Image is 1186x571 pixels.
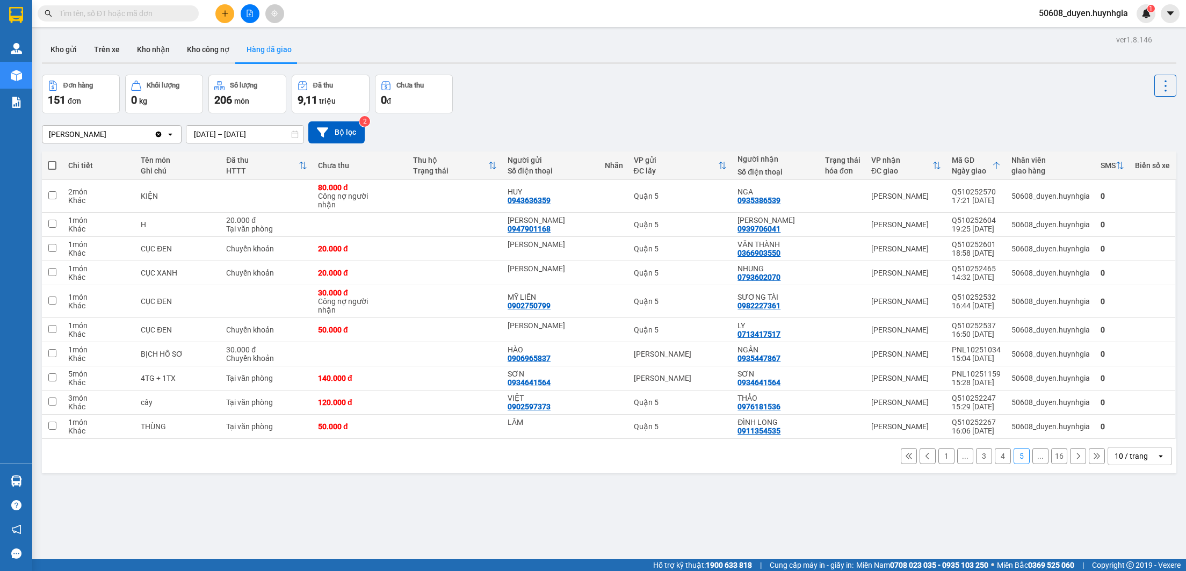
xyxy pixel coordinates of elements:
[1101,398,1124,407] div: 0
[226,326,307,334] div: Chuyển khoản
[11,548,21,559] span: message
[45,10,52,17] span: search
[68,264,131,273] div: 1 món
[11,70,22,81] img: warehouse-icon
[413,156,488,164] div: Thu hộ
[737,418,814,427] div: ĐÌNH LONG
[737,321,814,330] div: LY
[141,220,215,229] div: H
[131,93,137,106] span: 0
[226,244,307,253] div: Chuyển khoản
[952,301,1001,310] div: 16:44 [DATE]
[68,196,131,205] div: Khác
[1101,350,1124,358] div: 0
[318,297,372,314] div: Công nợ người nhận
[226,216,307,225] div: 20.000 đ
[737,427,780,435] div: 0911354535
[605,161,623,170] div: Nhãn
[9,7,23,23] img: logo-vxr
[508,216,594,225] div: KIM PHƯƠNG
[226,269,307,277] div: Chuyển khoản
[508,196,551,205] div: 0943636359
[634,398,727,407] div: Quận 5
[976,448,992,464] button: 3
[653,559,752,571] span: Hỗ trợ kỹ thuật:
[68,370,131,378] div: 5 món
[1141,9,1151,18] img: icon-new-feature
[68,97,81,105] span: đơn
[141,374,215,382] div: 4TG + 1TX
[508,187,594,196] div: HUY
[871,398,941,407] div: [PERSON_NAME]
[890,561,988,569] strong: 0708 023 035 - 0935 103 250
[68,301,131,310] div: Khác
[737,187,814,196] div: NGA
[634,167,719,175] div: ĐC lấy
[68,216,131,225] div: 1 món
[226,156,299,164] div: Đã thu
[141,269,215,277] div: CỤC XANH
[737,225,780,233] div: 0939706041
[508,225,551,233] div: 0947901168
[508,240,594,249] div: BẢO UYÊN
[68,293,131,301] div: 1 món
[107,129,109,140] input: Selected Cam Đức.
[226,167,299,175] div: HTTT
[737,216,814,225] div: MINH KHẢI
[68,161,131,170] div: Chi tiết
[68,249,131,257] div: Khác
[226,398,307,407] div: Tại văn phòng
[1156,452,1165,460] svg: open
[318,192,372,209] div: Công nợ người nhận
[508,156,594,164] div: Người gửi
[186,126,303,143] input: Select a date range.
[318,422,402,431] div: 50.000 đ
[226,354,307,363] div: Chuyển khoản
[508,402,551,411] div: 0902597373
[128,37,178,62] button: Kho nhận
[141,326,215,334] div: CỤC ĐEN
[1011,220,1090,229] div: 50608_duyen.huynhgia
[634,350,727,358] div: [PERSON_NAME]
[1011,192,1090,200] div: 50608_duyen.huynhgia
[141,244,215,253] div: CỤC ĐEN
[946,151,1006,180] th: Toggle SortBy
[85,37,128,62] button: Trên xe
[634,156,719,164] div: VP gửi
[938,448,954,464] button: 1
[1011,374,1090,382] div: 50608_duyen.huynhgia
[825,156,860,164] div: Trạng thái
[318,269,402,277] div: 20.000 đ
[68,225,131,233] div: Khác
[952,378,1001,387] div: 15:28 [DATE]
[737,273,780,281] div: 0793602070
[68,345,131,354] div: 1 món
[952,345,1001,354] div: PNL10251034
[952,370,1001,378] div: PNL10251159
[214,93,232,106] span: 206
[1032,448,1048,464] button: ...
[508,394,594,402] div: VIỆT
[1082,559,1084,571] span: |
[871,156,932,164] div: VP nhận
[215,4,234,23] button: plus
[1011,244,1090,253] div: 50608_duyen.huynhgia
[226,374,307,382] div: Tại văn phòng
[154,130,163,139] svg: Clear value
[413,167,488,175] div: Trạng thái
[508,293,594,301] div: MỸ LIÊN
[770,559,854,571] span: Cung cấp máy in - giấy in:
[871,192,941,200] div: [PERSON_NAME]
[508,321,594,330] div: KIM NGỌC
[1014,448,1030,464] button: 5
[1101,220,1124,229] div: 0
[1011,398,1090,407] div: 50608_duyen.huynhgia
[952,273,1001,281] div: 14:32 [DATE]
[952,354,1001,363] div: 15:04 [DATE]
[292,75,370,113] button: Đã thu9,11 triệu
[737,370,814,378] div: SƠN
[68,330,131,338] div: Khác
[1135,161,1170,170] div: Biển số xe
[737,196,780,205] div: 0935386539
[141,156,215,164] div: Tên món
